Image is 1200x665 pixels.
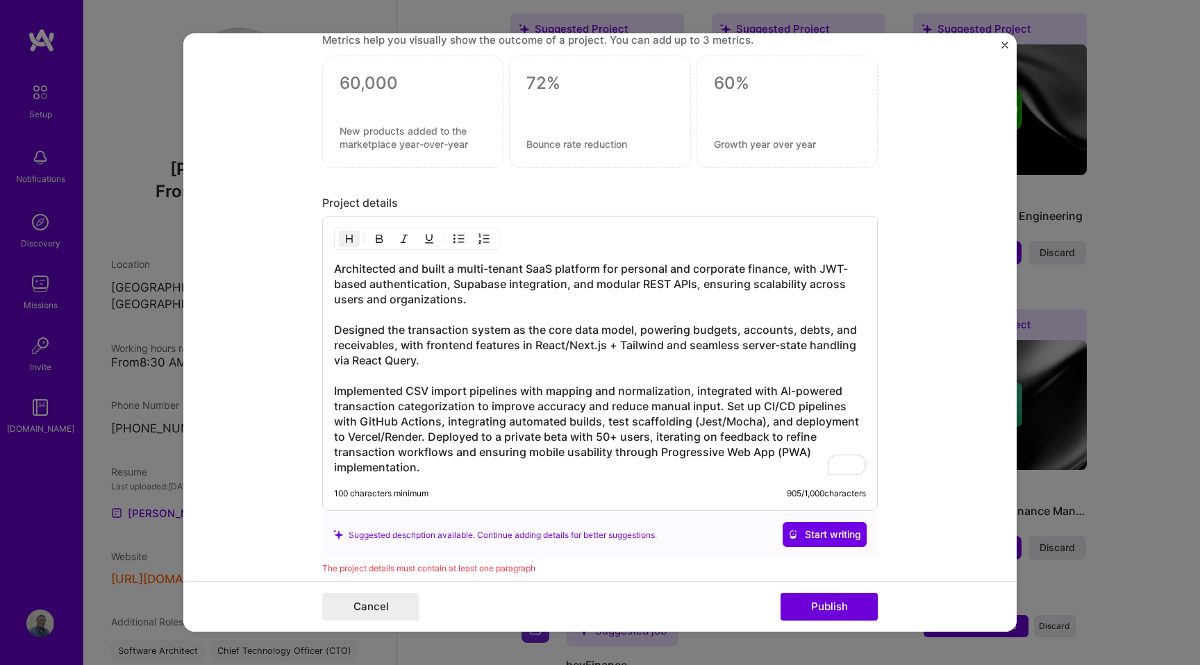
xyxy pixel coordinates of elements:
[322,33,878,47] div: Metrics help you visually show the outcome of a project. You can add up to 3 metrics.
[322,593,419,621] button: Cancel
[344,233,355,244] img: Heading
[374,233,385,244] img: Bold
[1001,42,1008,56] button: Close
[333,528,657,542] div: Suggested description available. Continue adding details for better suggestions.
[788,530,798,539] i: icon CrystalBallWhite
[334,488,428,499] div: 100 characters minimum
[783,522,867,547] button: Start writing
[334,261,866,475] div: To enrich screen reader interactions, please activate Accessibility in Grammarly extension settings
[478,233,490,244] img: OL
[334,261,866,475] h3: Architected and built a multi-tenant SaaS platform for personal and corporate finance, with JWT-b...
[322,196,878,210] div: Project details
[781,593,878,621] button: Publish
[788,528,861,541] span: Start writing
[322,561,878,575] div: The project details must contain at least one paragraph
[399,233,410,244] img: Italic
[424,233,435,244] img: Underline
[787,488,866,499] div: 905 / 1,000 characters
[333,530,343,539] i: icon SuggestedTeams
[453,233,465,244] img: UL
